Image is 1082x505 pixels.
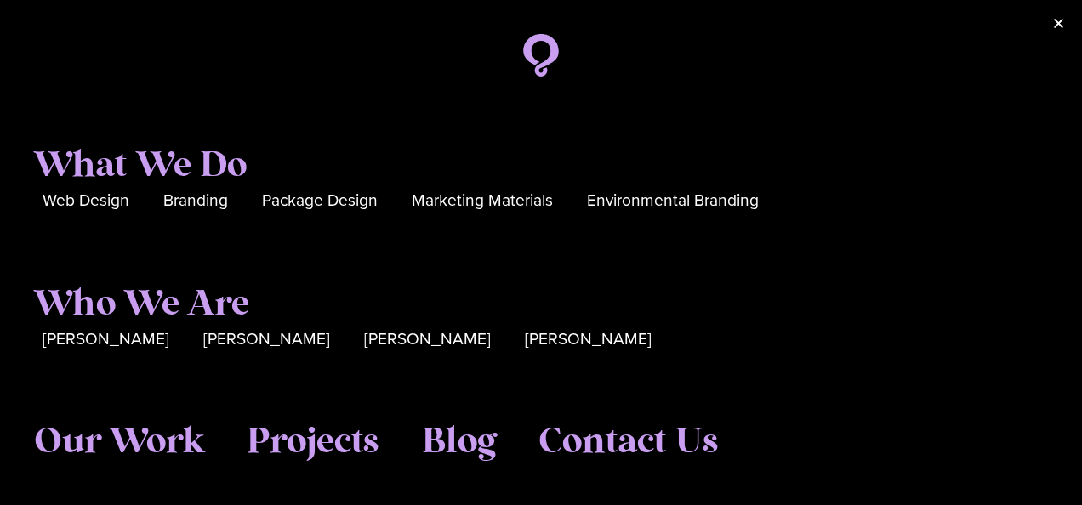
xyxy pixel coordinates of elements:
a: Our Work [34,421,204,463]
a: Environmental Branding [587,188,759,214]
a: Marketing Materials [412,188,553,214]
a: Blog [422,421,496,463]
a: [PERSON_NAME] [203,326,330,353]
a: What We Do [34,145,247,187]
a: Branding [163,188,228,214]
a: [PERSON_NAME] [43,326,169,353]
a: Projects [247,421,379,463]
a: Contact Us [538,421,719,463]
a: [PERSON_NAME] [525,326,652,353]
a: Who We Are [34,283,249,326]
a: [PERSON_NAME] [364,326,491,353]
a: Package Design [262,188,378,214]
a: Close [1052,17,1065,30]
a: Web Design [43,188,129,214]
